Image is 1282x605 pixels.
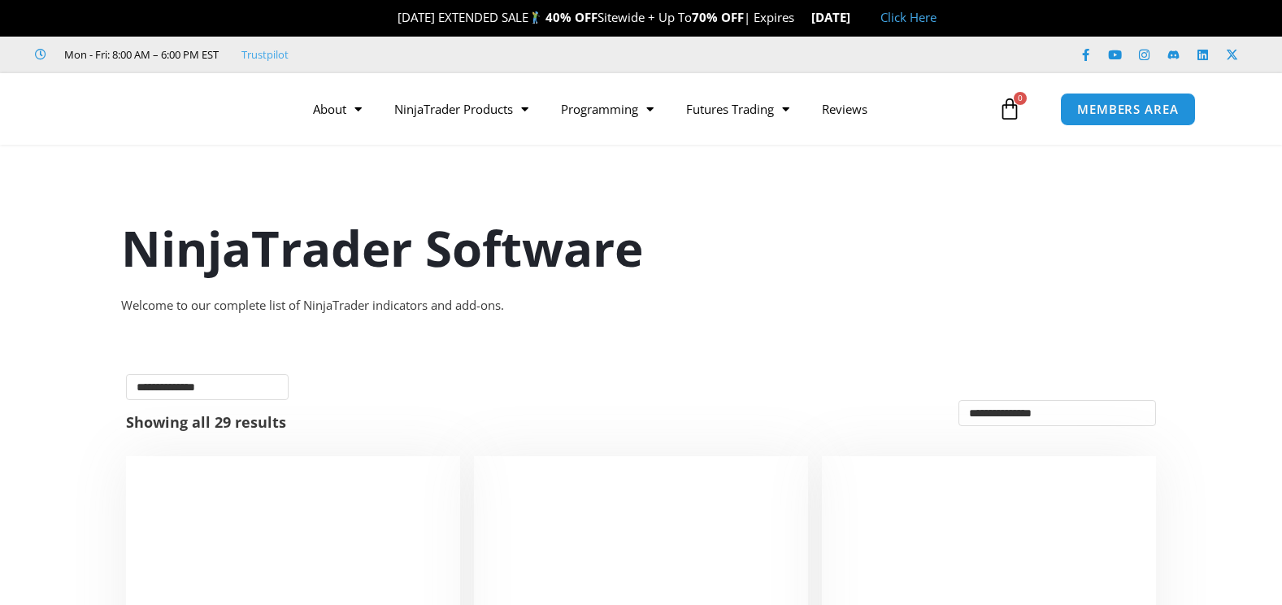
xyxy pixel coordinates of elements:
[1077,103,1179,115] span: MEMBERS AREA
[1060,93,1196,126] a: MEMBERS AREA
[241,45,289,64] a: Trustpilot
[126,415,286,429] p: Showing all 29 results
[1014,92,1027,105] span: 0
[880,9,937,25] a: Click Here
[851,11,863,24] img: 🏭
[795,11,807,24] img: ⌛
[545,90,670,128] a: Programming
[60,45,219,64] span: Mon - Fri: 8:00 AM – 6:00 PM EST
[121,214,1162,282] h1: NinjaTrader Software
[974,85,1045,133] a: 0
[670,90,806,128] a: Futures Trading
[121,294,1162,317] div: Welcome to our complete list of NinjaTrader indicators and add-ons.
[811,9,864,25] strong: [DATE]
[692,9,744,25] strong: 70% OFF
[297,90,378,128] a: About
[378,90,545,128] a: NinjaTrader Products
[66,80,241,138] img: LogoAI | Affordable Indicators – NinjaTrader
[385,11,397,24] img: 🎉
[545,9,598,25] strong: 40% OFF
[380,9,811,25] span: [DATE] EXTENDED SALE Sitewide + Up To | Expires
[958,400,1156,426] select: Shop order
[806,90,884,128] a: Reviews
[529,11,541,24] img: 🏌️‍♂️
[297,90,994,128] nav: Menu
